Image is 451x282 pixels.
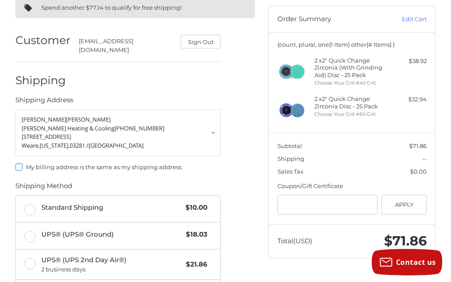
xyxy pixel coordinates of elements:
[379,15,427,24] a: Edit Cart
[277,142,302,149] span: Subtotal
[115,124,164,132] span: [PHONE_NUMBER]
[277,237,312,245] span: Total (USD)
[277,155,304,162] span: Shipping
[22,115,66,123] span: [PERSON_NAME]
[15,163,221,171] label: My billing address is the same as my shipping address.
[79,37,172,54] div: [EMAIL_ADDRESS][DOMAIN_NAME]
[22,133,71,141] span: [STREET_ADDRESS]
[22,141,40,149] span: Weare,
[41,265,181,274] span: 2 business days
[41,255,181,274] span: UPS® (UPS 2nd Day Air®)
[314,57,387,78] h4: 2 x 2" Quick Change Zirconia (With Grinding Aid) Disc - 25 Pack
[314,95,387,110] h4: 2 x 2" Quick Change Zirconia Disc - 25 Pack
[15,109,221,156] a: Enter or select a different address
[384,233,427,249] span: $71.86
[422,155,427,162] span: --
[89,141,144,149] span: [GEOGRAPHIC_DATA]
[181,203,207,213] span: $10.00
[314,79,387,87] li: Choose Your Grit #40 Grit
[15,181,72,195] legend: Shipping Method
[41,203,181,213] span: Standard Shipping
[389,57,427,66] div: $38.92
[277,15,379,24] h3: Order Summary
[181,260,207,270] span: $21.86
[277,182,427,191] div: Coupon/Gift Certificate
[181,35,221,48] button: Sign Out
[40,141,70,149] span: [US_STATE],
[15,33,70,47] h2: Customer
[409,142,427,149] span: $71.86
[314,111,387,118] li: Choose Your Grit #60 Grit
[396,257,436,267] span: Contact us
[389,95,427,104] div: $32.94
[410,168,427,175] span: $0.00
[15,74,67,87] h2: Shipping
[15,95,73,109] legend: Shipping Address
[66,115,111,123] span: [PERSON_NAME]
[372,249,442,275] button: Contact us
[41,230,181,240] span: UPS® (UPS® Ground)
[277,195,377,215] input: Gift Certificate or Coupon Code
[277,168,303,175] span: Sales Tax
[181,230,207,240] span: $18.03
[277,41,427,48] h3: {count, plural, one{1 Item} other{# Items} }
[41,4,181,11] span: Spend another $77.14 to qualify for free shipping!
[70,141,89,149] span: 03281 /
[381,195,427,215] button: Apply
[22,124,115,132] span: [PERSON_NAME] Heating & Cooling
